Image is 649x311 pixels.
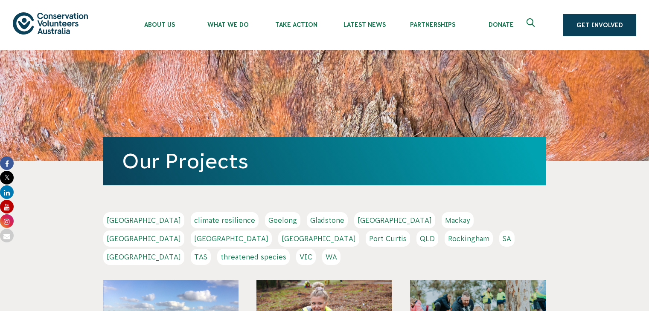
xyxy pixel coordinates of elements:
[467,21,535,28] span: Donate
[103,230,184,247] a: [GEOGRAPHIC_DATA]
[265,212,300,228] a: Geelong
[527,18,537,32] span: Expand search box
[563,14,636,36] a: Get Involved
[330,21,399,28] span: Latest News
[442,212,474,228] a: Mackay
[262,21,330,28] span: Take Action
[217,249,290,265] a: threatened species
[13,12,88,34] img: logo.svg
[103,249,184,265] a: [GEOGRAPHIC_DATA]
[521,15,542,35] button: Expand search box Close search box
[194,21,262,28] span: What We Do
[122,150,248,173] a: Our Projects
[191,230,272,247] a: [GEOGRAPHIC_DATA]
[307,212,348,228] a: Gladstone
[296,249,316,265] a: VIC
[278,230,359,247] a: [GEOGRAPHIC_DATA]
[191,212,259,228] a: climate resilience
[191,249,211,265] a: TAS
[499,230,515,247] a: SA
[366,230,410,247] a: Port Curtis
[445,230,493,247] a: Rockingham
[416,230,438,247] a: QLD
[354,212,435,228] a: [GEOGRAPHIC_DATA]
[399,21,467,28] span: Partnerships
[125,21,194,28] span: About Us
[322,249,341,265] a: WA
[103,212,184,228] a: [GEOGRAPHIC_DATA]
